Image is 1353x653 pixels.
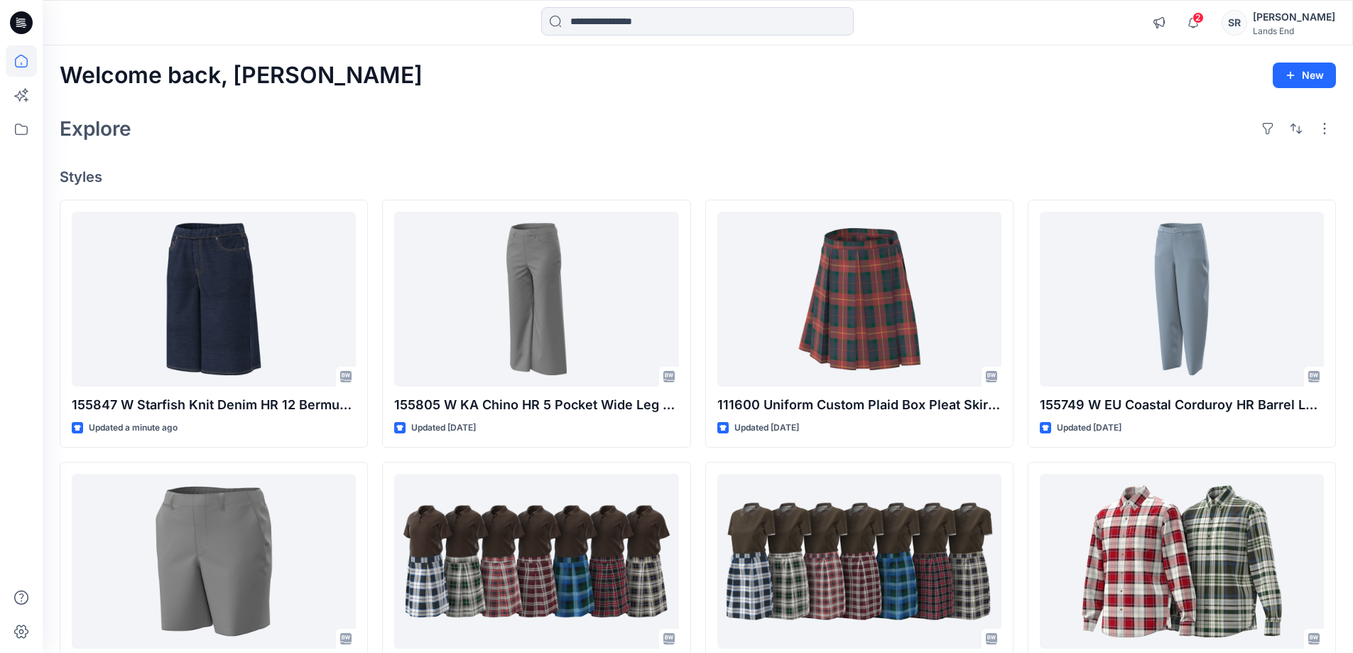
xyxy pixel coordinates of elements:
[717,395,1001,415] p: 111600 Uniform Custom Plaid Box Pleat Skirt Top Of Knee
[1253,26,1335,36] div: Lands End
[1040,395,1324,415] p: 155749 W EU Coastal Corduroy HR Barrel Leg Pant-Fit
[1222,10,1247,36] div: SR
[394,474,678,649] a: 543806 (112085) UNC G PLD PLT TOK SKORT
[89,421,178,436] p: Updated a minute ago
[411,421,476,436] p: Updated [DATE]
[1040,212,1324,387] a: 155749 W EU Coastal Corduroy HR Barrel Leg Pant-Fit
[72,212,356,387] a: 155847 W Starfish Knit Denim HR 12 Bermuda Short
[1057,421,1121,436] p: Updated [DATE]
[717,474,1001,649] a: 543805 (112085) UNC WR PLD PLT TOK SKORT
[1253,9,1335,26] div: [PERSON_NAME]
[72,395,356,415] p: 155847 W Starfish Knit Denim HR 12 Bermuda Short
[72,474,356,649] a: 155600 W Chino Classic EB 7 Shorts
[1273,63,1336,88] button: New
[394,212,678,387] a: 155805 W KA Chino HR 5 Pocket Wide Leg Crop Pants
[394,395,678,415] p: 155805 W KA Chino HR 5 Pocket Wide Leg Crop Pants
[60,168,1336,185] h4: Styles
[60,63,423,89] h2: Welcome back, [PERSON_NAME]
[1040,474,1324,649] a: 153319 M Flagship Flannel Shirt - New Fit
[1192,12,1204,23] span: 2
[717,212,1001,387] a: 111600 Uniform Custom Plaid Box Pleat Skirt Top Of Knee
[734,421,799,436] p: Updated [DATE]
[60,117,131,140] h2: Explore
